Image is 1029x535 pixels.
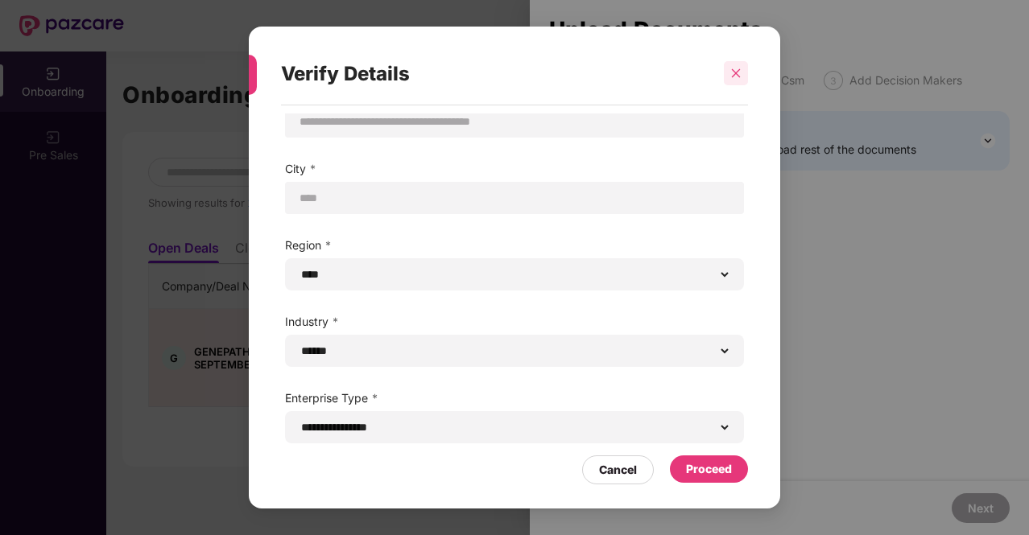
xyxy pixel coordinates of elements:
[730,68,742,79] span: close
[285,389,744,407] label: Enterprise Type
[599,461,637,479] div: Cancel
[285,313,744,331] label: Industry
[285,237,744,254] label: Region
[285,160,744,178] label: City
[686,460,732,478] div: Proceed
[281,43,709,105] div: Verify Details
